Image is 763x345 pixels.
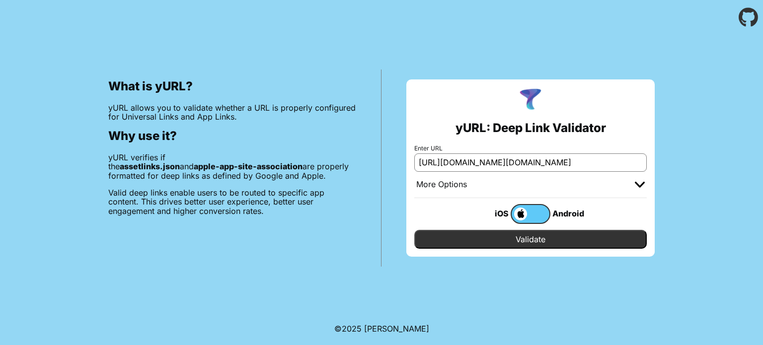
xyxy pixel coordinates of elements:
[471,207,511,220] div: iOS
[414,153,647,171] input: e.g. https://app.chayev.com/xyx
[334,312,429,345] footer: ©
[108,79,356,93] h2: What is yURL?
[108,129,356,143] h2: Why use it?
[456,121,606,135] h2: yURL: Deep Link Validator
[414,145,647,152] label: Enter URL
[108,103,356,122] p: yURL allows you to validate whether a URL is properly configured for Universal Links and App Links.
[108,153,356,180] p: yURL verifies if the and are properly formatted for deep links as defined by Google and Apple.
[414,230,647,249] input: Validate
[416,180,467,190] div: More Options
[364,324,429,334] a: Michael Ibragimchayev's Personal Site
[120,161,180,171] b: assetlinks.json
[108,188,356,215] p: Valid deep links enable users to be routed to specific app content. This drives better user exper...
[342,324,362,334] span: 2025
[635,182,645,188] img: chevron
[194,161,303,171] b: apple-app-site-association
[518,87,543,113] img: yURL Logo
[550,207,590,220] div: Android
